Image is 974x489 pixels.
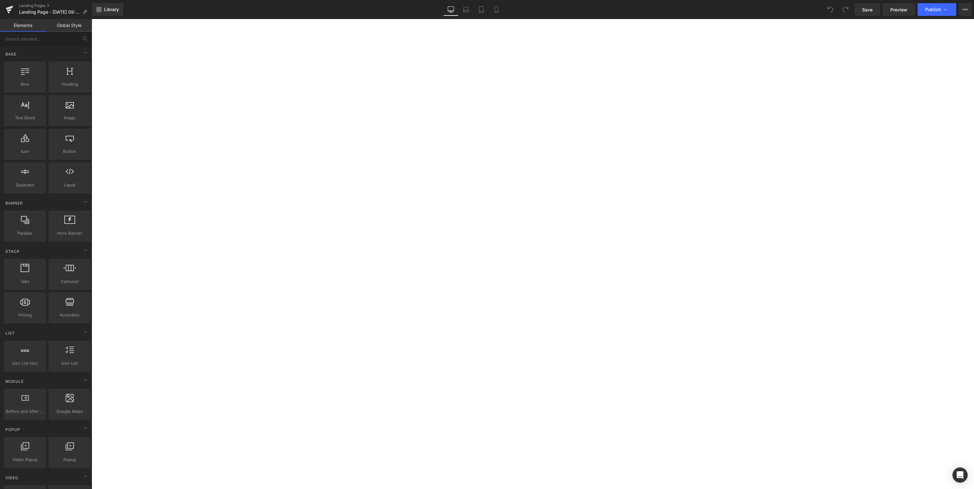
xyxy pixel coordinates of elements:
[5,427,21,433] span: Popup
[5,378,24,384] span: Module
[50,114,89,121] span: Image
[50,148,89,155] span: Button
[458,3,474,16] a: Laptop
[92,3,123,16] a: New Library
[50,312,89,318] span: Accordion
[6,408,44,415] span: Before and After Images
[19,3,92,8] a: Landing Pages
[443,3,458,16] a: Desktop
[6,81,44,88] span: Row
[5,200,23,206] span: Banner
[474,3,489,16] a: Tablet
[6,230,44,237] span: Parallax
[925,7,941,12] span: Publish
[862,6,873,13] span: Save
[5,51,17,57] span: Base
[50,182,89,188] span: Liquid
[5,330,16,336] span: List
[6,114,44,121] span: Text Block
[50,230,89,237] span: Hero Banner
[50,408,89,415] span: Google Maps
[6,360,44,367] span: Icon List Hoz
[952,467,968,483] div: Open Intercom Messenger
[50,81,89,88] span: Heading
[5,248,20,254] span: Stack
[6,312,44,318] span: Pricing
[50,360,89,367] span: Icon List
[46,19,92,32] a: Global Style
[6,278,44,285] span: Tabs
[6,182,44,188] span: Separator
[19,10,80,15] span: Landing Page - [DATE] 09:54:16
[959,3,971,16] button: More
[839,3,852,16] button: Redo
[824,3,837,16] button: Undo
[6,148,44,155] span: Icon
[489,3,504,16] a: Mobile
[6,456,44,463] span: Video Popup
[918,3,956,16] button: Publish
[883,3,915,16] a: Preview
[890,6,907,13] span: Preview
[5,475,19,481] span: Video
[50,278,89,285] span: Carousel
[50,456,89,463] span: Popup
[104,7,119,12] span: Library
